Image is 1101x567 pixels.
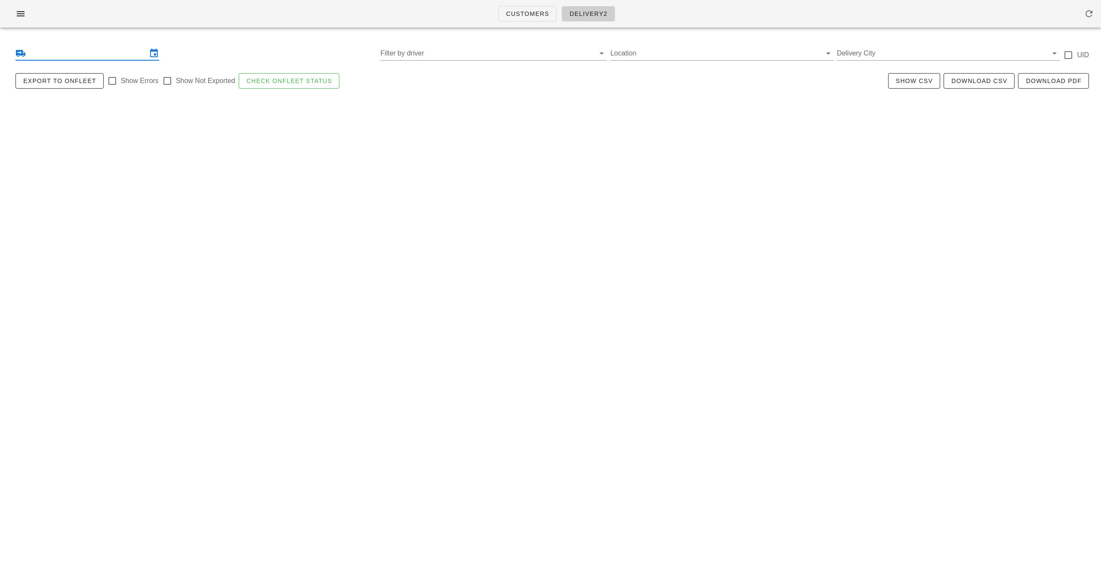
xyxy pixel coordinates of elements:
button: Show CSV [888,73,940,89]
span: Show CSV [895,77,933,84]
label: Show Errors [121,77,159,85]
div: Location [610,46,833,60]
button: Check Onfleet Status [239,73,340,89]
span: Customers [506,10,550,17]
span: Download CSV [951,77,1007,84]
span: Download PDF [1025,77,1082,84]
span: Check Onfleet Status [246,77,332,84]
button: Download PDF [1018,73,1089,89]
div: Filter by driver [381,46,607,60]
span: Export to Onfleet [23,77,96,84]
label: UID [1077,51,1089,59]
label: Show Not Exported [176,77,235,85]
div: Delivery City [837,46,1060,60]
a: Customers [498,6,557,22]
span: Delivery2 [569,10,607,17]
button: Export to Onfleet [15,73,104,89]
button: Download CSV [944,73,1015,89]
a: Delivery2 [562,6,615,22]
